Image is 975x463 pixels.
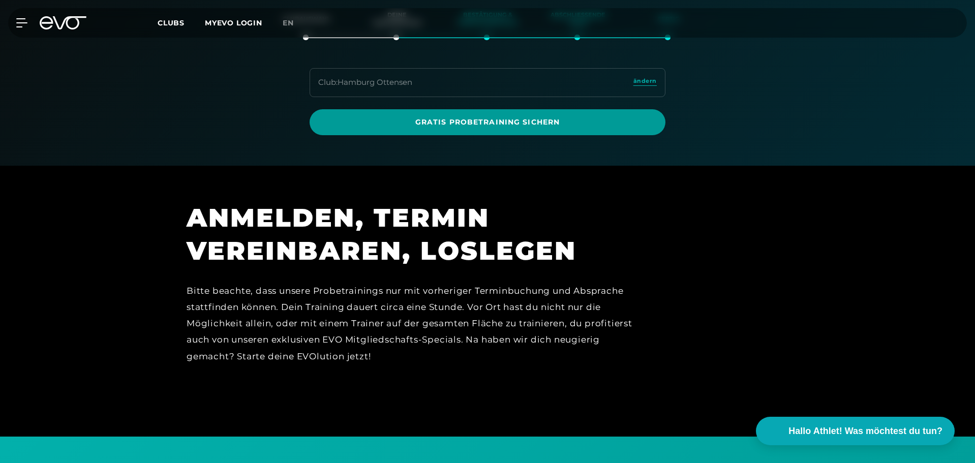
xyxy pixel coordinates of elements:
span: Gratis Probetraining sichern [334,117,641,128]
a: Clubs [158,18,205,27]
button: Hallo Athlet! Was möchtest du tun? [756,417,955,445]
span: Clubs [158,18,185,27]
div: Bitte beachte, dass unsere Probetrainings nur mit vorheriger Terminbuchung und Absprache stattfin... [187,283,644,381]
a: en [283,17,306,29]
div: Club : Hamburg Ottensen [318,77,412,88]
h1: ANMELDEN, TERMIN VEREINBAREN, LOSLEGEN [187,201,644,267]
span: en [283,18,294,27]
span: Hallo Athlet! Was möchtest du tun? [788,424,942,438]
a: Gratis Probetraining sichern [310,109,665,135]
a: ändern [633,77,657,88]
span: ändern [633,77,657,85]
a: MYEVO LOGIN [205,18,262,27]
